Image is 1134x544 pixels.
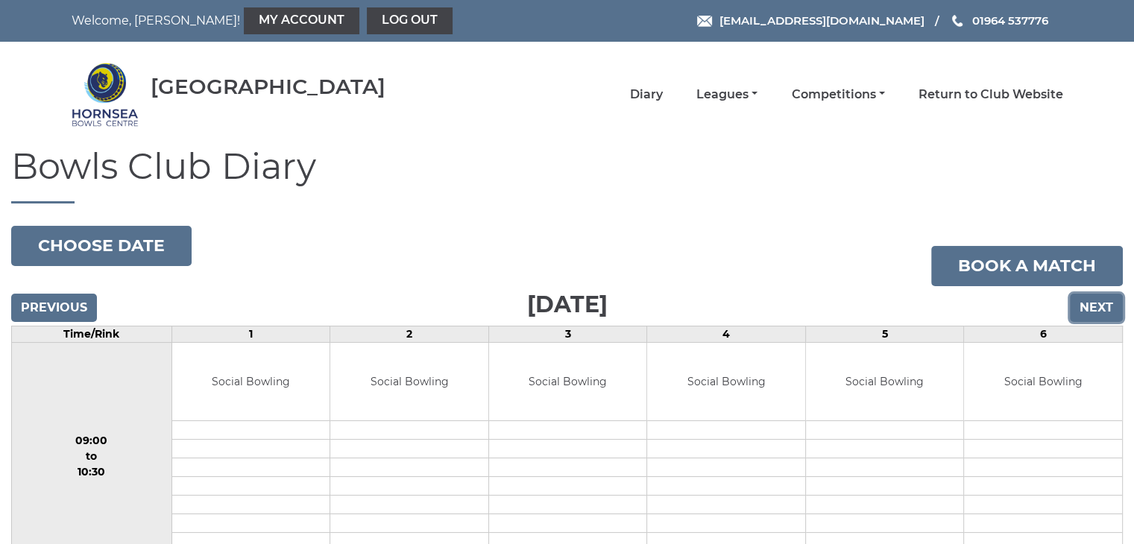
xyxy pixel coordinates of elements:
a: Book a match [931,246,1123,286]
a: Email [EMAIL_ADDRESS][DOMAIN_NAME] [697,12,924,29]
td: Social Bowling [964,343,1122,421]
span: 01964 537776 [971,13,1048,28]
td: 3 [488,326,647,342]
td: 2 [330,326,489,342]
td: Social Bowling [806,343,964,421]
a: Competitions [791,86,884,103]
input: Previous [11,294,97,322]
img: Hornsea Bowls Centre [72,61,139,128]
td: 6 [964,326,1123,342]
img: Email [697,16,712,27]
td: 5 [805,326,964,342]
nav: Welcome, [PERSON_NAME]! [72,7,472,34]
button: Choose date [11,226,192,266]
td: Social Bowling [647,343,805,421]
td: Time/Rink [12,326,172,342]
input: Next [1070,294,1123,322]
a: Log out [367,7,453,34]
a: Phone us 01964 537776 [950,12,1048,29]
a: Diary [630,86,663,103]
td: 4 [647,326,806,342]
div: [GEOGRAPHIC_DATA] [151,75,385,98]
a: Return to Club Website [919,86,1063,103]
a: Leagues [696,86,757,103]
td: Social Bowling [489,343,647,421]
td: Social Bowling [330,343,488,421]
img: Phone us [952,15,963,27]
span: [EMAIL_ADDRESS][DOMAIN_NAME] [719,13,924,28]
td: Social Bowling [172,343,330,421]
a: My Account [244,7,359,34]
h1: Bowls Club Diary [11,147,1123,203]
td: 1 [171,326,330,342]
